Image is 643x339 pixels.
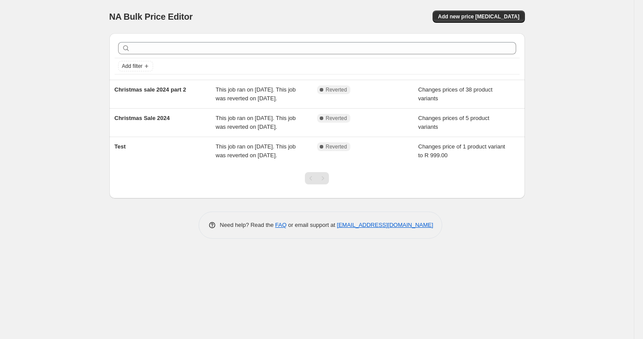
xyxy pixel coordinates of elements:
span: Reverted [326,86,347,93]
span: NA Bulk Price Editor [109,12,193,21]
span: Reverted [326,143,347,150]
span: Christmas sale 2024 part 2 [115,86,186,93]
span: This job ran on [DATE]. This job was reverted on [DATE]. [216,86,296,102]
nav: Pagination [305,172,329,184]
button: Add new price [MEDICAL_DATA] [433,11,524,23]
span: Christmas Sale 2024 [115,115,170,121]
span: Changes prices of 38 product variants [418,86,493,102]
span: or email support at [287,222,337,228]
span: Need help? Read the [220,222,276,228]
a: FAQ [275,222,287,228]
button: Add filter [118,61,153,71]
span: Reverted [326,115,347,122]
span: Changes price of 1 product variant to R 999.00 [418,143,505,159]
span: Add filter [122,63,143,70]
span: This job ran on [DATE]. This job was reverted on [DATE]. [216,115,296,130]
span: Changes prices of 5 product variants [418,115,489,130]
span: This job ran on [DATE]. This job was reverted on [DATE]. [216,143,296,159]
span: Add new price [MEDICAL_DATA] [438,13,519,20]
span: Test [115,143,126,150]
a: [EMAIL_ADDRESS][DOMAIN_NAME] [337,222,433,228]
